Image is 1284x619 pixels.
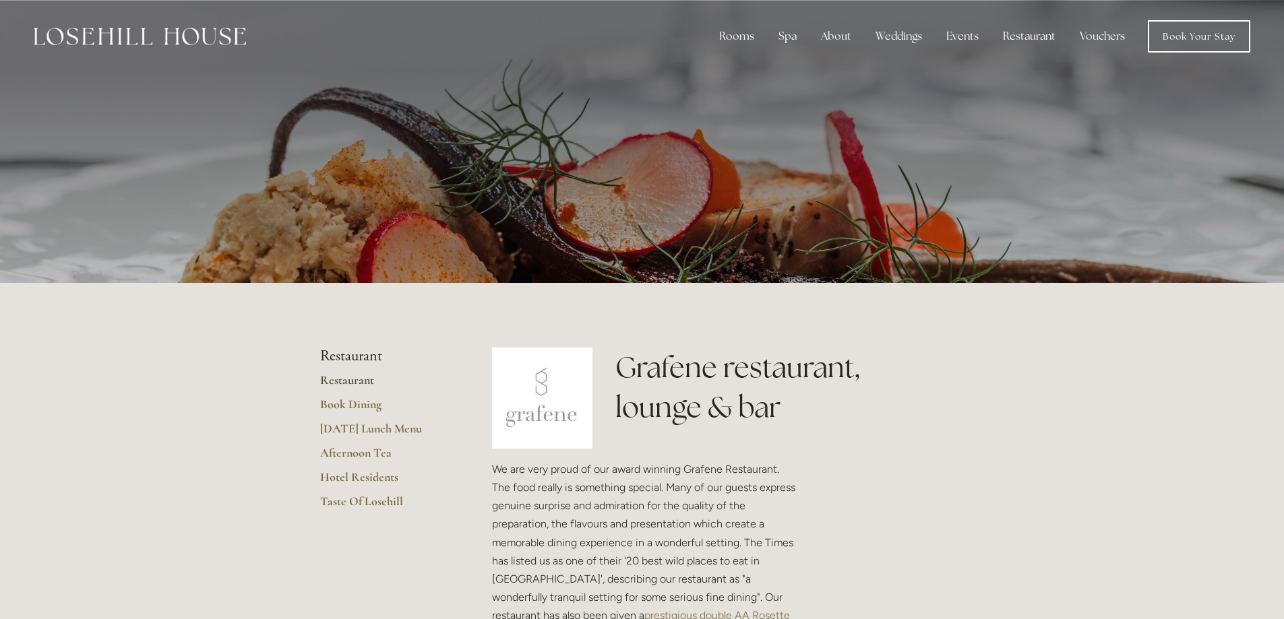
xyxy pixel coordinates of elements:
[320,348,449,365] li: Restaurant
[320,469,449,494] a: Hotel Residents
[936,23,989,50] div: Events
[810,23,862,50] div: About
[708,23,765,50] div: Rooms
[1148,20,1250,53] a: Book Your Stay
[320,372,449,397] a: Restaurant
[615,348,964,427] h1: Grafene restaurant, lounge & bar
[992,23,1066,50] div: Restaurant
[320,421,449,445] a: [DATE] Lunch Menu
[320,397,449,421] a: Book Dining
[320,494,449,518] a: Taste Of Losehill
[865,23,933,50] div: Weddings
[768,23,807,50] div: Spa
[320,445,449,469] a: Afternoon Tea
[492,348,593,449] img: grafene.jpg
[34,28,246,45] img: Losehill House
[1069,23,1136,50] a: Vouchers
